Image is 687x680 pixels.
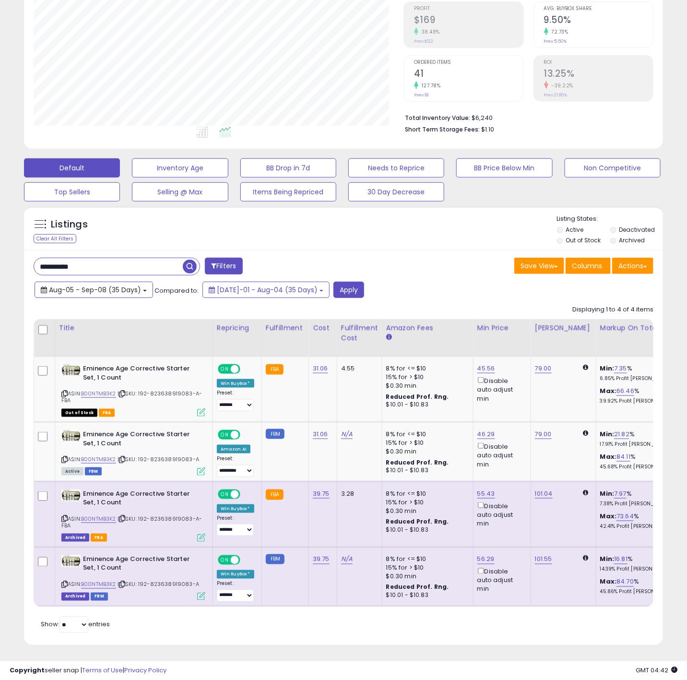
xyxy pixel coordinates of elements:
small: Amazon Fees. [386,333,392,342]
div: Min Price [477,323,527,333]
a: N/A [341,429,353,439]
span: Ordered Items [414,60,523,65]
button: Non Competitive [565,158,661,178]
a: N/A [341,555,353,564]
b: Eminence Age Corrective Starter Set, 1 Count [83,430,200,450]
div: % [600,430,680,448]
div: Fulfillment Cost [341,323,378,343]
p: 45.86% Profit [PERSON_NAME] [600,589,680,596]
button: Aug-05 - Sep-08 (35 Days) [35,282,153,298]
span: All listings currently available for purchase on Amazon [61,467,83,476]
b: Min: [600,555,615,564]
div: Win BuyBox * [217,570,254,579]
div: Clear All Filters [34,234,76,243]
small: FBM [266,429,284,439]
div: [PERSON_NAME] [535,323,592,333]
span: OFF [239,431,254,439]
div: 8% for <= $10 [386,555,466,564]
span: ON [219,365,231,373]
a: 55.43 [477,489,495,499]
span: Profit [414,6,523,12]
a: 39.75 [313,555,330,564]
a: 79.00 [535,429,552,439]
div: 15% for > $10 [386,373,466,382]
span: | SKU: 192-823638919083-A [118,455,199,463]
b: Reduced Prof. Rng. [386,517,449,525]
b: Min: [600,429,615,439]
a: 21.82 [614,429,629,439]
p: 6.85% Profit [PERSON_NAME] [600,375,680,382]
b: Max: [600,512,617,521]
label: Archived [619,236,645,244]
a: 101.55 [535,555,552,564]
span: Avg. Buybox Share [544,6,653,12]
b: Min: [600,489,615,498]
small: FBM [266,554,284,564]
b: Short Term Storage Fees: [405,125,480,133]
div: $10.01 - $10.83 [386,401,466,409]
div: Preset: [217,515,254,536]
span: | SKU: 192-823638919083-A-FBA [61,390,202,404]
span: FBM [85,467,102,476]
div: ASIN: [61,430,205,475]
a: 39.75 [313,489,330,499]
label: Deactivated [619,226,655,234]
p: 39.92% Profit [PERSON_NAME] [600,398,680,405]
a: 66.46 [616,386,634,396]
li: $6,240 [405,111,646,123]
span: 2025-09-10 04:42 GMT [636,666,677,675]
div: 4.55 [341,364,375,373]
div: Win BuyBox * [217,379,254,388]
span: Listings that have been deleted from Seller Central [61,593,89,601]
a: 7.97 [614,489,627,499]
a: 73.64 [616,512,634,521]
span: Columns [572,261,602,271]
small: Prev: 21.80% [544,92,568,98]
span: ON [219,556,231,564]
b: Reduced Prof. Rng. [386,458,449,466]
b: Eminence Age Corrective Starter Set, 1 Count [83,364,200,384]
button: 30 Day Decrease [348,182,444,202]
b: Max: [600,386,617,395]
div: 15% for > $10 [386,564,466,573]
button: Top Sellers [24,182,120,202]
div: Win BuyBox * [217,504,254,513]
button: Actions [612,258,653,274]
div: Fulfillment [266,323,305,333]
h2: $169 [414,14,523,27]
a: B00NTMB3K2 [81,515,116,523]
div: $10.01 - $10.83 [386,592,466,600]
div: Disable auto adjust min [477,441,523,469]
div: 15% for > $10 [386,498,466,507]
a: B00NTMB3K2 [81,581,116,589]
img: 51g2EsIXgnL._SL40_.jpg [61,555,81,567]
small: FBA [266,489,284,500]
div: Disable auto adjust min [477,501,523,528]
div: $0.30 min [386,507,466,515]
div: Disable auto adjust min [477,375,523,403]
h2: 13.25% [544,68,653,81]
div: 3.28 [341,489,375,498]
a: Terms of Use [82,666,123,675]
div: $0.30 min [386,573,466,581]
button: Default [24,158,120,178]
span: OFF [239,365,254,373]
div: 8% for <= $10 [386,364,466,373]
div: % [600,512,680,530]
div: % [600,364,680,382]
a: 31.06 [313,364,328,373]
div: % [600,489,680,507]
strong: Copyright [10,666,45,675]
small: 38.48% [418,28,440,36]
a: 84.70 [616,577,634,587]
div: 15% for > $10 [386,439,466,447]
label: Out of Stock [566,236,601,244]
p: 14.39% Profit [PERSON_NAME] [600,566,680,573]
div: % [600,387,680,405]
a: 101.04 [535,489,553,499]
small: 72.73% [548,28,569,36]
b: Reduced Prof. Rng. [386,583,449,591]
span: | SKU: 192-823638919083-A-FBA [61,515,202,529]
small: Prev: 5.50% [544,38,567,44]
span: Listings that have been deleted from Seller Central [61,534,89,542]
